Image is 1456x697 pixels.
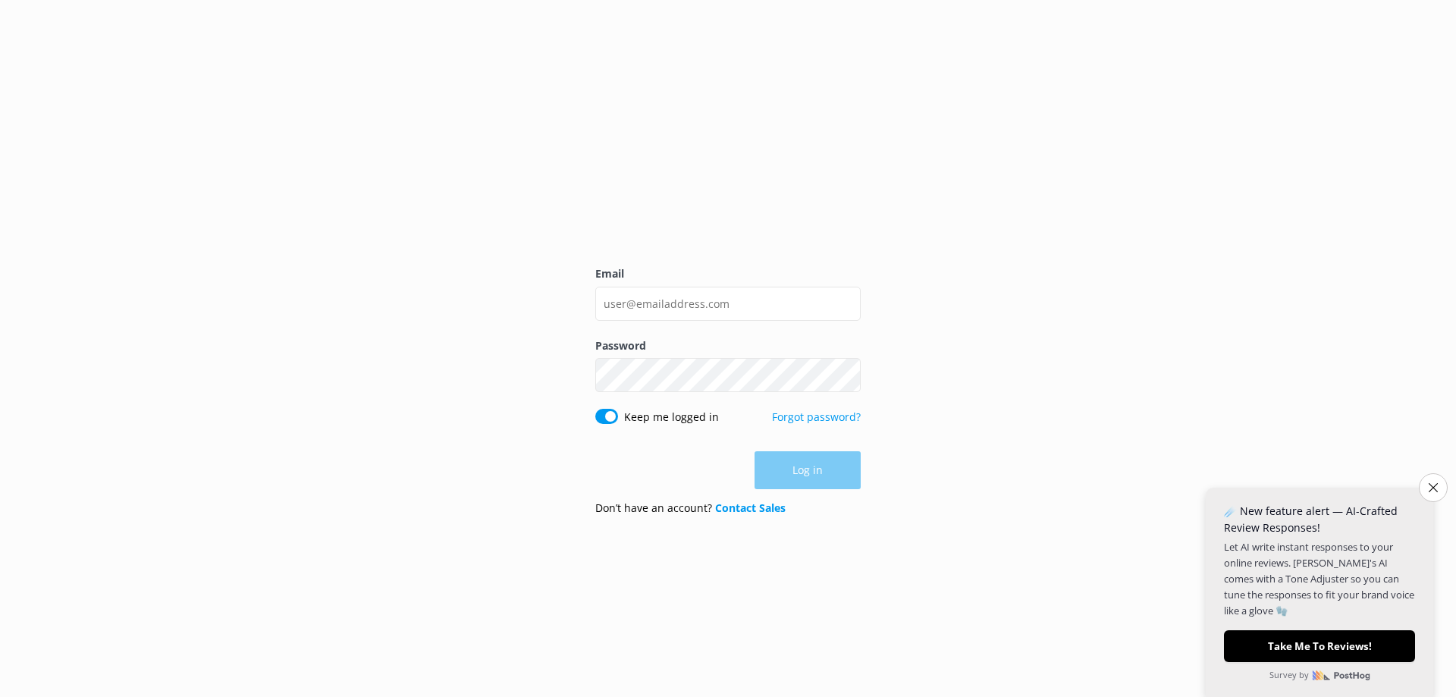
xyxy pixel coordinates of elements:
p: Don’t have an account? [595,500,786,516]
a: Contact Sales [715,501,786,515]
label: Keep me logged in [624,409,719,425]
a: Forgot password? [772,410,861,424]
button: Show password [830,360,861,391]
label: Password [595,338,861,354]
input: user@emailaddress.com [595,287,861,321]
label: Email [595,265,861,282]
